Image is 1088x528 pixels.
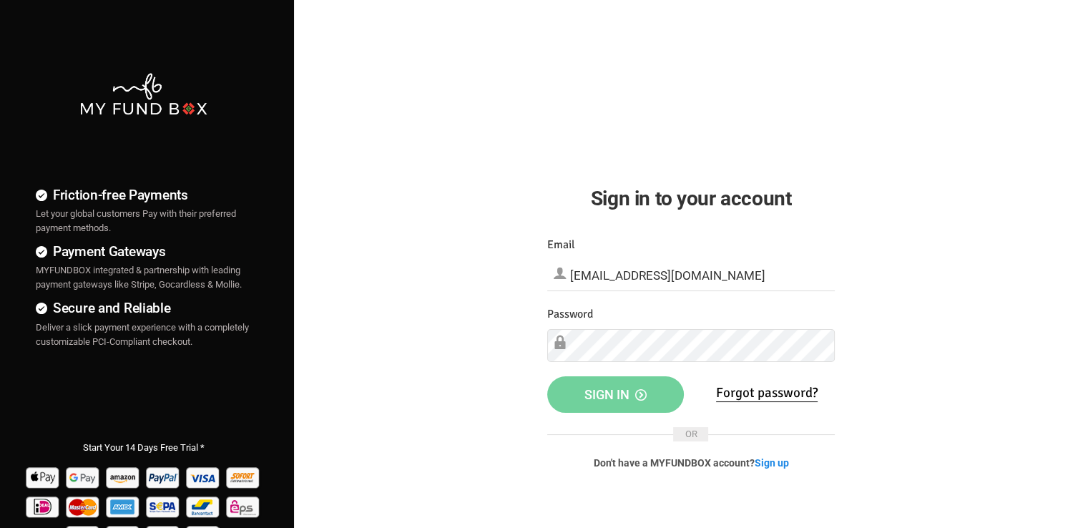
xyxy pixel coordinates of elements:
[36,185,251,205] h4: Friction-free Payments
[36,241,251,262] h4: Payment Gateways
[547,456,835,470] p: Don't have a MYFUNDBOX account?
[144,492,182,521] img: sepa Pay
[36,298,251,318] h4: Secure and Reliable
[64,462,102,492] img: Google Pay
[547,376,684,414] button: Sign in
[185,492,222,521] img: Bancontact Pay
[673,427,708,441] span: OR
[716,384,818,402] a: Forgot password?
[24,492,62,521] img: Ideal Pay
[754,457,788,469] a: Sign up
[24,462,62,492] img: Apple Pay
[185,462,222,492] img: Visa
[225,492,263,521] img: EPS Pay
[225,462,263,492] img: Sofort Pay
[547,260,835,291] input: Email
[547,305,593,323] label: Password
[104,462,142,492] img: Amazon
[547,183,835,214] h2: Sign in to your account
[36,265,242,290] span: MYFUNDBOX integrated & partnership with leading payment gateways like Stripe, Gocardless & Mollie.
[36,208,236,233] span: Let your global customers Pay with their preferred payment methods.
[79,72,208,117] img: mfbwhite.png
[36,322,249,347] span: Deliver a slick payment experience with a completely customizable PCI-Compliant checkout.
[584,387,647,402] span: Sign in
[144,462,182,492] img: Paypal
[547,236,575,254] label: Email
[64,492,102,521] img: Mastercard Pay
[104,492,142,521] img: american_express Pay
